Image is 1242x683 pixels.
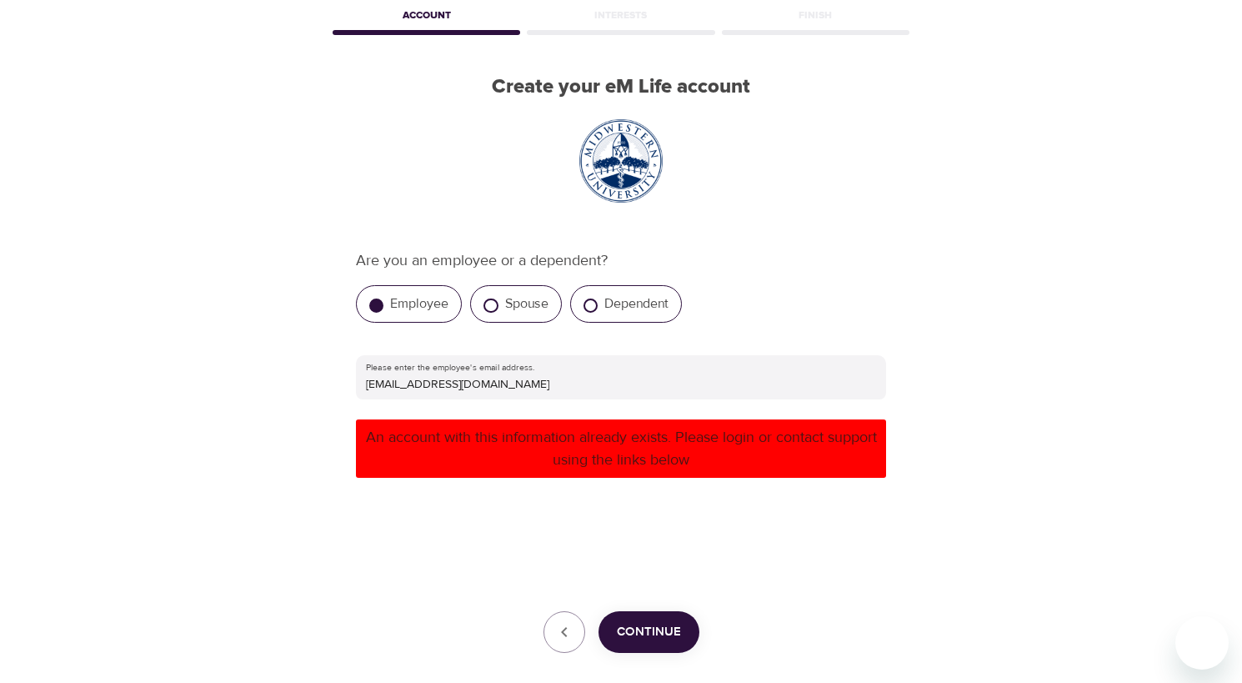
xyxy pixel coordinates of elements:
[617,621,681,643] span: Continue
[579,119,663,203] img: Midwestern_University_seal.svg.png
[505,295,548,312] label: Spouse
[329,75,913,99] h2: Create your eM Life account
[390,295,448,312] label: Employee
[356,249,886,272] p: Are you an employee or a dependent?
[363,426,879,471] p: An account with this information already exists. Please login or contact support using the links ...
[1175,616,1229,670] iframe: Button to launch messaging window
[598,611,699,653] button: Continue
[604,295,669,312] label: Dependent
